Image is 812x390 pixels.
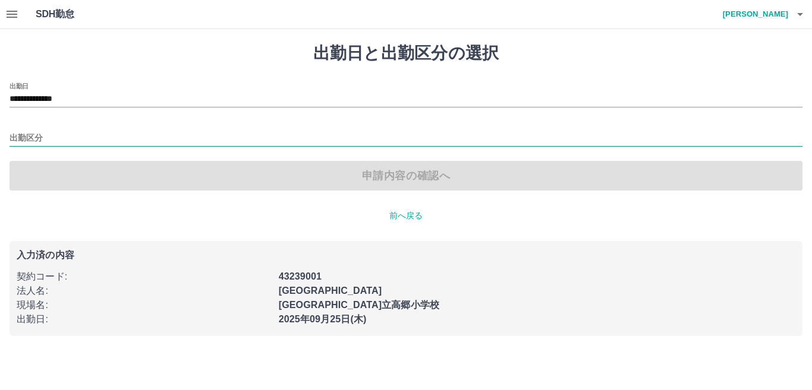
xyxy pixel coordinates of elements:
p: 出勤日 : [17,312,272,326]
p: 契約コード : [17,269,272,284]
p: 入力済の内容 [17,251,795,260]
b: [GEOGRAPHIC_DATA] [279,286,382,296]
h1: 出勤日と出勤区分の選択 [10,43,802,64]
p: 現場名 : [17,298,272,312]
p: 法人名 : [17,284,272,298]
b: 43239001 [279,271,322,281]
p: 前へ戻る [10,210,802,222]
b: 2025年09月25日(木) [279,314,367,324]
label: 出勤日 [10,81,29,90]
b: [GEOGRAPHIC_DATA]立高郷小学校 [279,300,439,310]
